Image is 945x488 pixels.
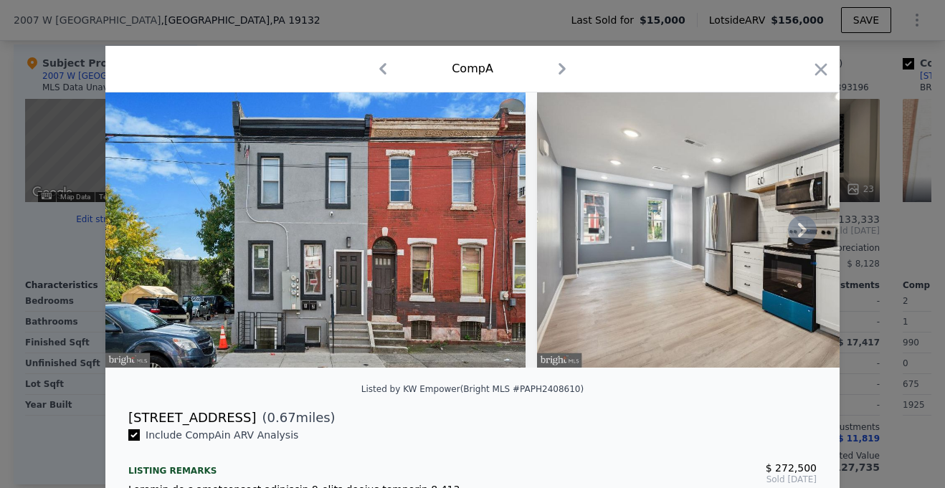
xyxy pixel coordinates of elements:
[105,92,526,368] img: Property Img
[128,408,256,428] div: [STREET_ADDRESS]
[766,462,817,474] span: $ 272,500
[484,474,817,485] span: Sold [DATE]
[140,429,304,441] span: Include Comp A in ARV Analysis
[267,410,296,425] span: 0.67
[256,408,335,428] span: ( miles)
[452,60,493,77] div: Comp A
[361,384,584,394] div: Listed by KW Empower (Bright MLS #PAPH2408610)
[128,454,461,477] div: Listing remarks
